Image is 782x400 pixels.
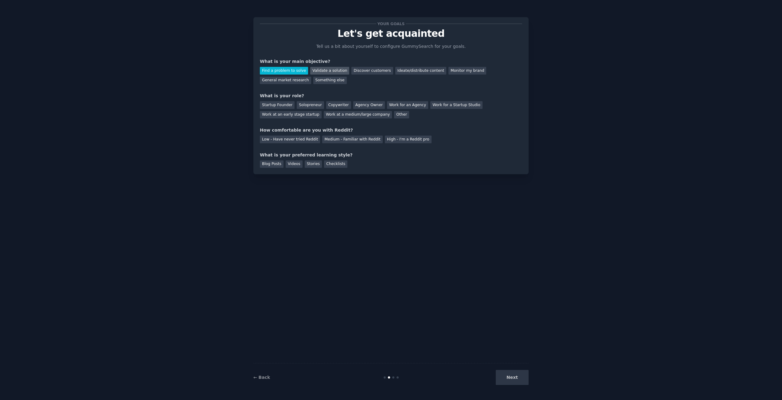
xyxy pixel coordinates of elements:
div: Find a problem to solve [260,67,308,75]
div: How comfortable are you with Reddit? [260,127,522,133]
div: Videos [286,160,303,168]
div: Work for an Agency [387,101,428,109]
div: Blog Posts [260,160,283,168]
div: Discover customers [351,67,393,75]
span: Your goals [376,21,406,27]
div: What is your role? [260,93,522,99]
div: Agency Owner [353,101,385,109]
div: Work for a Startup Studio [430,101,482,109]
div: Startup Founder [260,101,295,109]
div: Monitor my brand [448,67,486,75]
div: Work at an early stage startup [260,111,322,119]
p: Let's get acquainted [260,28,522,39]
div: Copywriter [326,101,351,109]
div: Work at a medium/large company [324,111,392,119]
div: Solopreneur [297,101,324,109]
div: What is your preferred learning style? [260,152,522,158]
div: What is your main objective? [260,58,522,65]
a: ← Back [253,375,270,380]
div: Something else [313,77,347,84]
div: Low - Have never tried Reddit [260,136,320,143]
div: Ideate/distribute content [395,67,446,75]
div: Medium - Familiar with Reddit [322,136,382,143]
div: Other [394,111,409,119]
div: Stories [305,160,322,168]
div: General market research [260,77,311,84]
div: Checklists [324,160,347,168]
p: Tell us a bit about yourself to configure GummySearch for your goals. [314,43,468,50]
div: Validate a solution [310,67,349,75]
div: High - I'm a Reddit pro [385,136,432,143]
